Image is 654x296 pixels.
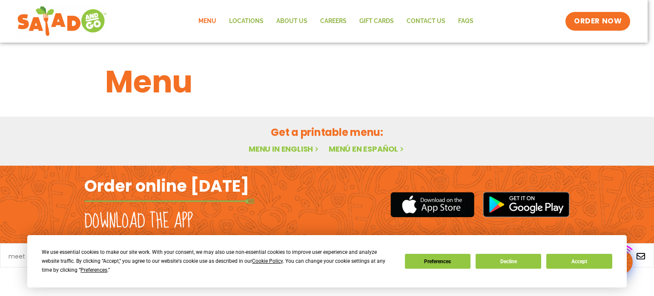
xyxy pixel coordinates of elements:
span: ORDER NOW [574,16,622,26]
a: ORDER NOW [565,12,630,31]
img: appstore [390,191,474,218]
span: Preferences [80,267,107,273]
button: Accept [546,254,612,269]
div: We use essential cookies to make our site work. With your consent, we may also use non-essential ... [42,248,394,275]
img: new-SAG-logo-768×292 [17,4,107,38]
img: google_play [483,192,570,217]
nav: Menu [192,11,480,31]
a: FAQs [452,11,480,31]
a: GIFT CARDS [353,11,400,31]
a: Menu in English [249,144,320,154]
button: Decline [476,254,541,269]
h1: Menu [105,59,549,105]
a: Careers [314,11,353,31]
a: About Us [270,11,314,31]
h2: Download the app [84,210,193,233]
a: Menu [192,11,223,31]
img: fork [84,199,255,204]
a: meet chef [PERSON_NAME] [9,253,89,259]
span: Cookie Policy [252,258,283,264]
a: Contact Us [400,11,452,31]
a: Locations [223,11,270,31]
a: Menú en español [329,144,405,154]
button: Preferences [405,254,470,269]
h2: Order online [DATE] [84,175,249,196]
h2: Get a printable menu: [105,125,549,140]
div: Cookie Consent Prompt [27,235,627,287]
